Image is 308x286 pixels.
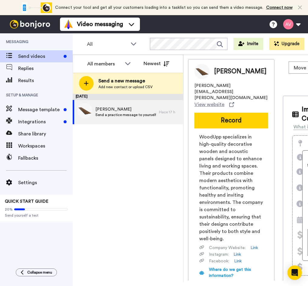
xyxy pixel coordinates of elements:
[18,65,73,72] span: Replies
[234,258,242,264] a: Link
[5,207,13,212] span: 20%
[194,83,268,101] span: [PERSON_NAME][EMAIL_ADDRESS][PERSON_NAME][DOMAIN_NAME]
[18,106,61,113] span: Message template
[87,60,122,68] div: All members
[250,245,258,251] a: Link
[266,5,293,10] a: Connect now
[77,20,123,28] span: Video messaging
[18,155,73,162] span: Fallbacks
[18,53,61,60] span: Send videos
[18,77,73,84] span: Results
[5,213,68,218] span: Send yourself a test
[209,245,246,251] span: Company Website :
[18,118,61,125] span: Integrations
[194,101,224,108] span: View website
[18,142,73,150] span: Workspaces
[209,258,229,264] span: Facebook :
[7,20,53,28] img: bj-logo-header-white.svg
[98,85,153,89] span: Add new contact or upload CSV
[194,113,268,128] button: Record
[27,270,52,275] span: Collapse menu
[139,58,174,70] button: Newest
[98,77,153,85] span: Send a new message
[214,67,267,76] span: [PERSON_NAME]
[5,199,48,204] span: QUICK START GUIDE
[269,38,304,50] button: Upgrade
[19,2,52,13] div: animation
[159,110,180,115] div: Hace 17 h
[194,101,234,108] a: View website
[209,268,251,278] span: Where do we get this information?
[73,94,183,100] div: [DATE]
[55,5,263,10] span: Connect your tool and get all your customers loading into a tasklist so you can send them a video...
[233,38,263,50] button: Invite
[194,64,210,79] img: Image of Ana vogel
[95,112,156,117] span: Send a practice message to yourself
[16,268,57,276] button: Collapse menu
[77,103,92,118] img: deb4b24d-d551-4c8d-b7bb-b0c2eb957892.jpg
[18,130,73,138] span: Share library
[209,251,229,258] span: Instagram :
[199,133,263,242] span: WoodUpp specializes in high-quality decorative wooden and acoustic panels designed to enhance liv...
[233,251,241,258] a: Link
[64,19,73,29] img: vm-color.svg
[18,179,73,186] span: Settings
[287,265,302,280] div: Open Intercom Messenger
[87,41,128,48] span: All
[95,106,156,112] span: [PERSON_NAME]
